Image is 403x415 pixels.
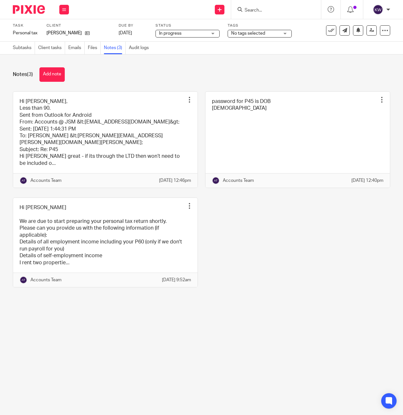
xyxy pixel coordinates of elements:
label: Status [155,23,220,28]
label: Tags [228,23,292,28]
img: svg%3E [20,177,27,184]
a: Client tasks [38,42,65,54]
a: Files [88,42,101,54]
label: Task [13,23,38,28]
img: Pixie [13,5,45,14]
a: Subtasks [13,42,35,54]
p: [DATE] 12:40pm [351,177,383,184]
div: Personal tax [13,30,38,36]
img: svg%3E [212,177,220,184]
label: Client [46,23,111,28]
p: [DATE] 12:46pm [159,177,191,184]
span: In progress [159,31,181,36]
img: svg%3E [373,4,383,15]
p: Accounts Team [30,277,62,283]
p: [DATE] 9:52am [162,277,191,283]
span: [DATE] [119,31,132,35]
p: Accounts Team [223,177,254,184]
p: Accounts Team [30,177,62,184]
p: [PERSON_NAME] [46,30,82,36]
span: (3) [27,72,33,77]
a: Notes (3) [104,42,126,54]
button: Add note [39,67,65,82]
a: Emails [68,42,85,54]
label: Due by [119,23,147,28]
span: No tags selected [231,31,265,36]
input: Search [244,8,302,13]
a: Audit logs [129,42,152,54]
h1: Notes [13,71,33,78]
img: svg%3E [20,276,27,284]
